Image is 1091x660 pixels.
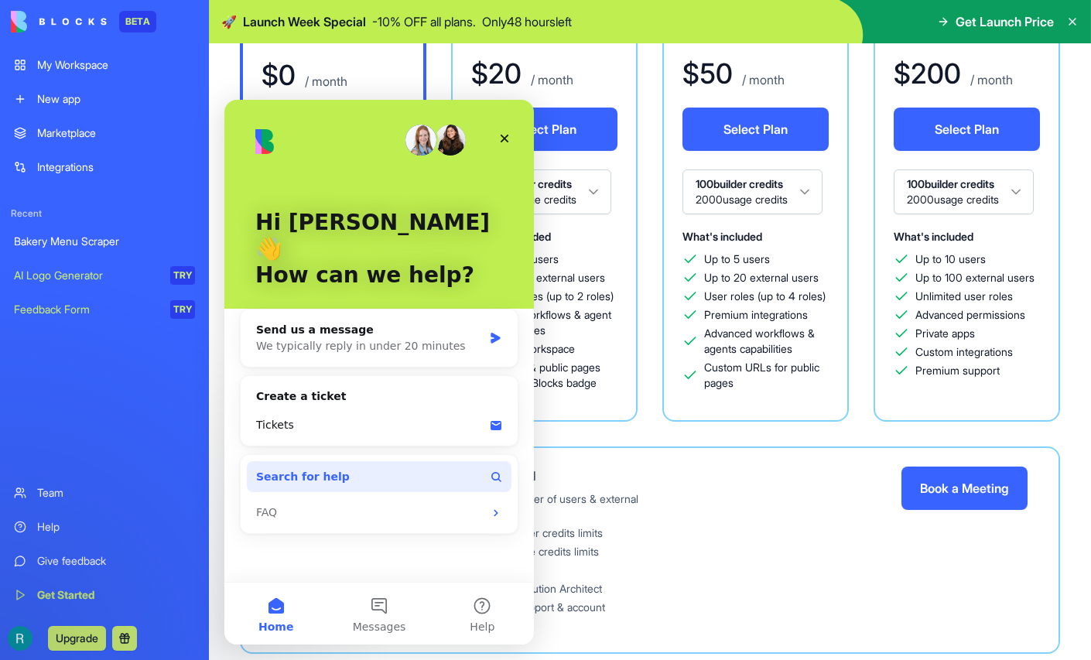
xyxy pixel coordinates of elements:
[5,545,204,576] a: Give feedback
[37,485,195,501] div: Team
[14,268,159,283] div: AI Logo Generator
[682,58,733,89] h1: $ 50
[465,491,659,522] div: Custom number of users & external users
[48,626,106,651] button: Upgrade
[5,511,204,542] a: Help
[37,57,195,73] div: My Workspace
[528,70,573,89] p: / month
[471,58,522,89] h1: $ 20
[465,525,603,541] div: Custom builder credits limits
[915,289,1013,304] span: Unlimited user roles
[11,11,156,32] a: BETA
[493,307,617,338] span: Basic workflows & agent capabilities
[5,207,204,220] span: Recent
[5,294,204,325] a: Feedback FormTRY
[11,11,107,32] img: logo
[493,360,617,391] span: Portals & public pages without Blocks badge
[915,307,1025,323] span: Advanced permissions
[915,363,1000,378] span: Premium support
[5,477,204,508] a: Team
[8,626,32,651] img: ACg8ocIQaqk-1tPQtzwxiZ7ZlP6dcFgbwUZ5nqaBNAw22a2oECoLioo=s96-c
[443,467,659,485] div: What's included
[243,12,366,31] span: Launch Week Special
[5,152,204,183] a: Integrations
[5,226,204,257] a: Bakery Menu Scraper
[739,70,785,89] p: / month
[37,519,195,535] div: Help
[48,630,106,645] a: Upgrade
[704,270,819,286] span: Up to 20 external users
[493,289,614,304] span: User roles (up to 2 roles)
[5,260,204,291] a: AI Logo GeneratorTRY
[493,341,575,357] span: Team workspace
[170,266,195,285] div: TRY
[704,251,770,267] span: Up to 5 users
[37,91,195,107] div: New app
[170,300,195,319] div: TRY
[915,344,1013,360] span: Custom integrations
[37,587,195,603] div: Get Started
[493,270,605,286] span: Up to 10 external users
[704,326,829,357] span: Advanced workflows & agents capabilities
[956,12,1054,31] span: Get Launch Price
[704,289,826,304] span: User roles (up to 4 roles)
[682,230,762,243] span: What's included
[37,159,195,175] div: Integrations
[302,72,347,91] p: / month
[967,70,1013,89] p: / month
[14,302,159,317] div: Feedback Form
[221,12,237,31] span: 🚀
[37,553,195,569] div: Give feedback
[372,12,476,31] p: - 10 % OFF all plans.
[894,108,1040,151] button: Select Plan
[37,125,195,141] div: Marketplace
[894,230,973,243] span: What's included
[915,270,1035,286] span: Up to 100 external users
[5,118,204,149] a: Marketplace
[5,50,204,80] a: My Workspace
[704,360,829,391] span: Custom URLs for public pages
[5,580,204,610] a: Get Started
[471,108,617,151] button: Select Plan
[119,11,156,32] div: BETA
[14,234,195,249] div: Bakery Menu Scraper
[894,58,961,89] h1: $ 200
[5,84,204,115] a: New app
[224,100,534,645] iframe: Intercom live chat
[682,108,829,151] button: Select Plan
[704,307,808,323] span: Premium integrations
[245,522,270,532] span: Help
[901,467,1028,510] button: Book a Meeting
[915,326,975,341] span: Private apps
[465,600,659,631] div: Dedicated support & account management
[915,251,986,267] span: Up to 10 users
[262,60,296,91] h1: $ 0
[482,12,572,31] p: Only 48 hours left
